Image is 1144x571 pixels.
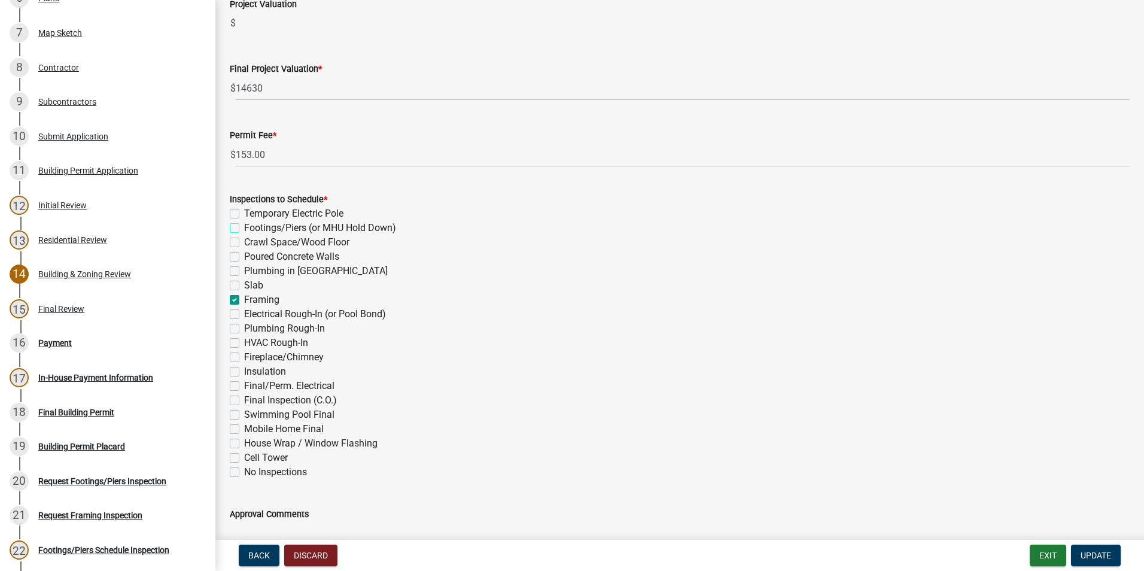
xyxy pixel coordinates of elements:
label: Final Project Valuation [230,65,322,74]
div: In-House Payment Information [38,373,153,382]
div: 21 [10,506,29,525]
div: Residential Review [38,236,107,244]
div: 14 [10,265,29,284]
div: Building & Zoning Review [38,270,131,278]
label: House Wrap / Window Flashing [244,436,378,451]
div: Contractor [38,63,79,72]
div: Submit Application [38,132,108,141]
button: Back [239,545,279,566]
label: Approval Comments [230,511,309,519]
label: Plumbing in [GEOGRAPHIC_DATA] [244,264,388,278]
label: Mobile Home Final [244,422,324,436]
label: Final/Perm. Electrical [244,379,334,393]
div: Initial Review [38,201,87,209]
span: Update [1081,551,1111,560]
div: Subcontractors [38,98,96,106]
button: Update [1071,545,1121,566]
label: Framing [244,293,279,307]
div: Request Footings/Piers Inspection [38,477,166,485]
div: 15 [10,299,29,318]
div: 8 [10,58,29,77]
div: 10 [10,127,29,146]
label: Fireplace/Chimney [244,350,324,365]
label: Swimming Pool Final [244,408,334,422]
div: 19 [10,437,29,456]
label: No Inspections [244,465,307,479]
div: Building Permit Application [38,166,138,175]
div: 9 [10,92,29,111]
div: Final Review [38,305,84,313]
button: Exit [1030,545,1066,566]
div: Final Building Permit [38,408,114,417]
div: Payment [38,339,72,347]
div: 18 [10,403,29,422]
div: 17 [10,368,29,387]
label: Electrical Rough-In (or Pool Bond) [244,307,386,321]
label: Insulation [244,365,286,379]
label: Footings/Piers (or MHU Hold Down) [244,221,396,235]
div: 22 [10,540,29,560]
span: $ [230,76,236,101]
button: Discard [284,545,337,566]
div: 7 [10,23,29,42]
div: 16 [10,333,29,353]
label: Slab [244,278,263,293]
label: Permit Fee [230,132,276,140]
label: HVAC Rough-In [244,336,308,350]
span: $ [230,142,236,167]
label: Project Valuation [230,1,297,9]
label: Crawl Space/Wood Floor [244,235,349,250]
div: 20 [10,472,29,491]
label: Final Inspection (C.O.) [244,393,337,408]
span: Back [248,551,270,560]
div: Request Framing Inspection [38,511,142,520]
div: 13 [10,230,29,250]
span: $ [230,11,236,35]
label: Poured Concrete Walls [244,250,339,264]
div: 12 [10,196,29,215]
div: Building Permit Placard [38,442,125,451]
label: Inspections to Schedule [230,196,327,204]
label: Cell Tower [244,451,288,465]
div: Map Sketch [38,29,82,37]
label: Plumbing Rough-In [244,321,325,336]
div: Footings/Piers Schedule Inspection [38,546,169,554]
label: Temporary Electric Pole [244,206,343,221]
div: 11 [10,161,29,180]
